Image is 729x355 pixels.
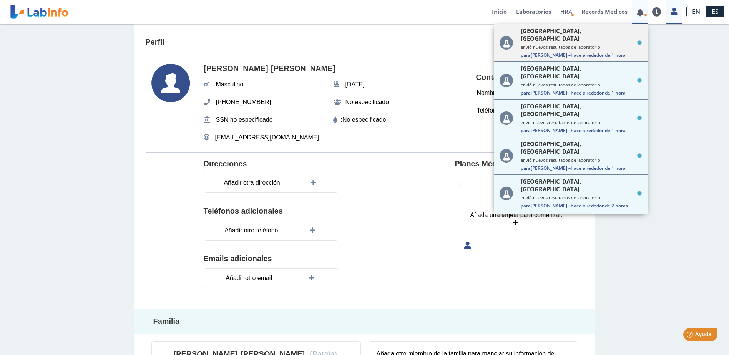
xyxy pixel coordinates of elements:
[521,157,642,163] small: envió nuevos resultados de laboratorio
[571,165,626,171] span: hace alrededor de 1 hora
[472,103,518,118] div: : N/A
[661,325,721,347] iframe: Help widget launcher
[571,202,628,209] span: hace alrededor de 2 horas
[521,102,635,118] span: [GEOGRAPHIC_DATA], [GEOGRAPHIC_DATA]
[269,62,337,76] span: [PERSON_NAME]
[521,90,642,96] span: [PERSON_NAME] –
[214,78,246,91] span: Masculino
[204,254,396,264] h4: Emails adicionales
[571,90,626,96] span: hace alrededor de 1 hora
[472,86,517,100] div: : N/A
[521,65,635,80] span: [GEOGRAPHIC_DATA], [GEOGRAPHIC_DATA]
[476,73,571,82] h4: Contacto de Emergencia
[521,52,531,58] span: Para
[204,159,247,169] h4: Direcciones
[521,165,642,171] span: [PERSON_NAME] –
[204,207,396,216] h4: Teléfonos adicionales
[343,95,392,109] span: No especificado
[521,202,642,209] span: [PERSON_NAME] –
[521,202,531,209] span: Para
[215,133,319,142] span: [EMAIL_ADDRESS][DOMAIN_NAME]
[521,52,642,58] span: [PERSON_NAME] –
[686,6,706,17] a: EN
[521,195,642,201] small: envió nuevos resultados de laboratorio
[222,224,280,237] span: Añadir otro teléfono
[571,127,626,134] span: hace alrededor de 1 hora
[571,52,626,58] span: hace alrededor de 1 hora
[470,211,562,220] div: Añada una tarjeta para comenzar.
[475,86,501,100] span: Nombre
[214,113,275,127] span: SSN no especificado
[214,95,274,109] span: [PHONE_NUMBER]
[342,115,386,124] editable: No especificado
[521,119,642,125] small: envió nuevos resultados de laboratorio
[202,62,271,76] span: [PERSON_NAME]
[455,159,512,169] h4: Planes Médicos
[706,6,724,17] a: ES
[521,177,635,193] span: [GEOGRAPHIC_DATA], [GEOGRAPHIC_DATA]
[521,127,531,134] span: Para
[521,27,635,42] span: [GEOGRAPHIC_DATA], [GEOGRAPHIC_DATA]
[521,82,642,88] small: envió nuevos resultados de laboratorio
[521,127,642,134] span: [PERSON_NAME] –
[475,104,502,118] span: Teléfono
[146,38,165,47] h4: Perfil
[521,140,635,155] span: [GEOGRAPHIC_DATA], [GEOGRAPHIC_DATA]
[521,165,531,171] span: Para
[521,90,531,96] span: Para
[221,176,282,190] span: Añadir otra dirección
[560,8,572,15] span: HRA
[521,44,642,50] small: envió nuevos resultados de laboratorio
[343,78,367,91] span: [DATE]
[333,115,455,124] div: :
[153,317,453,326] h4: Familia
[223,271,274,285] span: Añadir otro email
